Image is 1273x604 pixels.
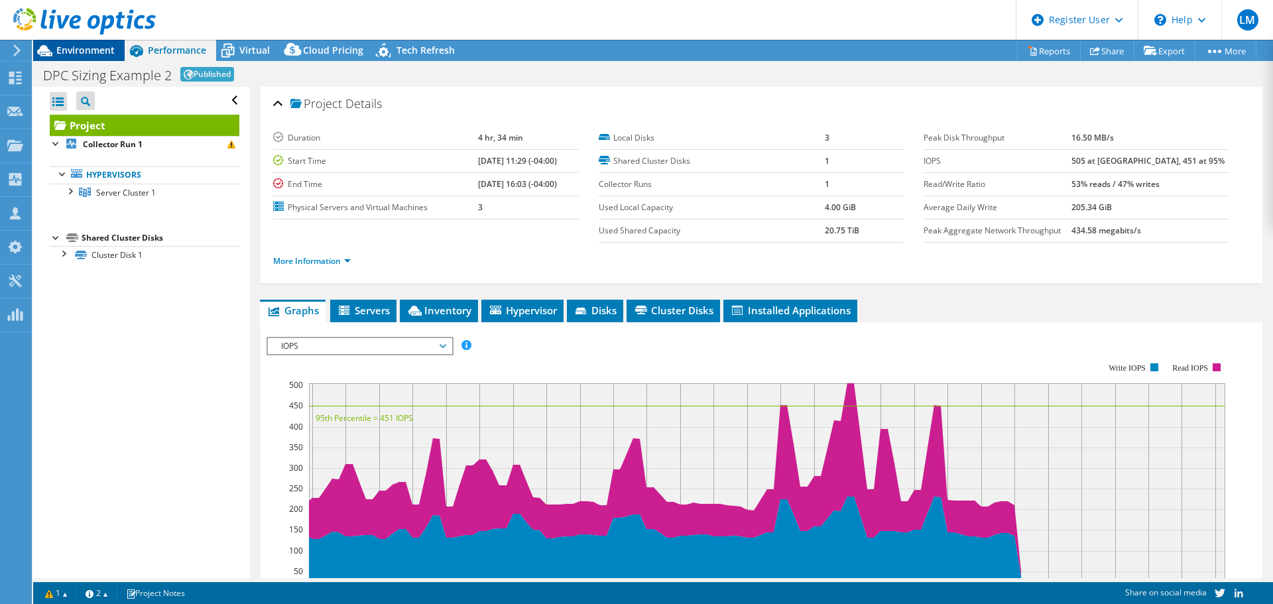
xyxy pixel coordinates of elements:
[478,132,523,143] b: 4 hr, 34 min
[1154,14,1166,26] svg: \n
[478,178,557,190] b: [DATE] 16:03 (-04:00)
[148,44,206,56] span: Performance
[83,139,143,150] b: Collector Run 1
[1237,9,1258,30] span: LM
[289,503,303,514] text: 200
[1071,178,1160,190] b: 53% reads / 47% writes
[1071,155,1225,166] b: 505 at [GEOGRAPHIC_DATA], 451 at 95%
[599,224,825,237] label: Used Shared Capacity
[488,304,557,317] span: Hypervisor
[396,44,455,56] span: Tech Refresh
[1125,587,1207,598] span: Share on social media
[825,178,829,190] b: 1
[50,136,239,153] a: Collector Run 1
[289,400,303,411] text: 450
[294,566,303,577] text: 50
[924,178,1071,191] label: Read/Write Ratio
[82,230,239,246] div: Shared Cluster Disks
[924,224,1071,237] label: Peak Aggregate Network Throughput
[273,255,351,267] a: More Information
[574,304,617,317] span: Disks
[274,338,445,354] span: IOPS
[478,155,557,166] b: [DATE] 11:29 (-04:00)
[50,166,239,184] a: Hypervisors
[478,202,483,213] b: 3
[1071,202,1112,213] b: 205.34 GiB
[599,201,825,214] label: Used Local Capacity
[599,178,825,191] label: Collector Runs
[289,462,303,473] text: 300
[825,155,829,166] b: 1
[267,304,319,317] span: Graphs
[825,132,829,143] b: 3
[924,154,1071,168] label: IOPS
[730,304,851,317] span: Installed Applications
[117,585,194,601] a: Project Notes
[43,69,172,82] h1: DPC Sizing Example 2
[273,201,478,214] label: Physical Servers and Virtual Machines
[50,246,239,263] a: Cluster Disk 1
[825,202,856,213] b: 4.00 GiB
[273,154,478,168] label: Start Time
[345,95,382,111] span: Details
[289,421,303,432] text: 400
[1173,363,1209,373] text: Read IOPS
[289,545,303,556] text: 100
[50,184,239,201] a: Server Cluster 1
[76,585,117,601] a: 2
[1071,132,1114,143] b: 16.50 MB/s
[1134,40,1195,61] a: Export
[50,115,239,136] a: Project
[290,97,342,111] span: Project
[56,44,115,56] span: Environment
[316,412,413,424] text: 95th Percentile = 451 IOPS
[239,44,270,56] span: Virtual
[599,131,825,145] label: Local Disks
[406,304,471,317] span: Inventory
[1017,40,1081,61] a: Reports
[825,225,859,236] b: 20.75 TiB
[633,304,713,317] span: Cluster Disks
[289,379,303,391] text: 500
[337,304,390,317] span: Servers
[36,585,77,601] a: 1
[599,154,825,168] label: Shared Cluster Disks
[924,201,1071,214] label: Average Daily Write
[1195,40,1256,61] a: More
[289,442,303,453] text: 350
[273,131,478,145] label: Duration
[289,524,303,535] text: 150
[1080,40,1134,61] a: Share
[1109,363,1146,373] text: Write IOPS
[303,44,363,56] span: Cloud Pricing
[924,131,1071,145] label: Peak Disk Throughput
[180,67,234,82] span: Published
[273,178,478,191] label: End Time
[96,187,156,198] span: Server Cluster 1
[1071,225,1141,236] b: 434.58 megabits/s
[289,483,303,494] text: 250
